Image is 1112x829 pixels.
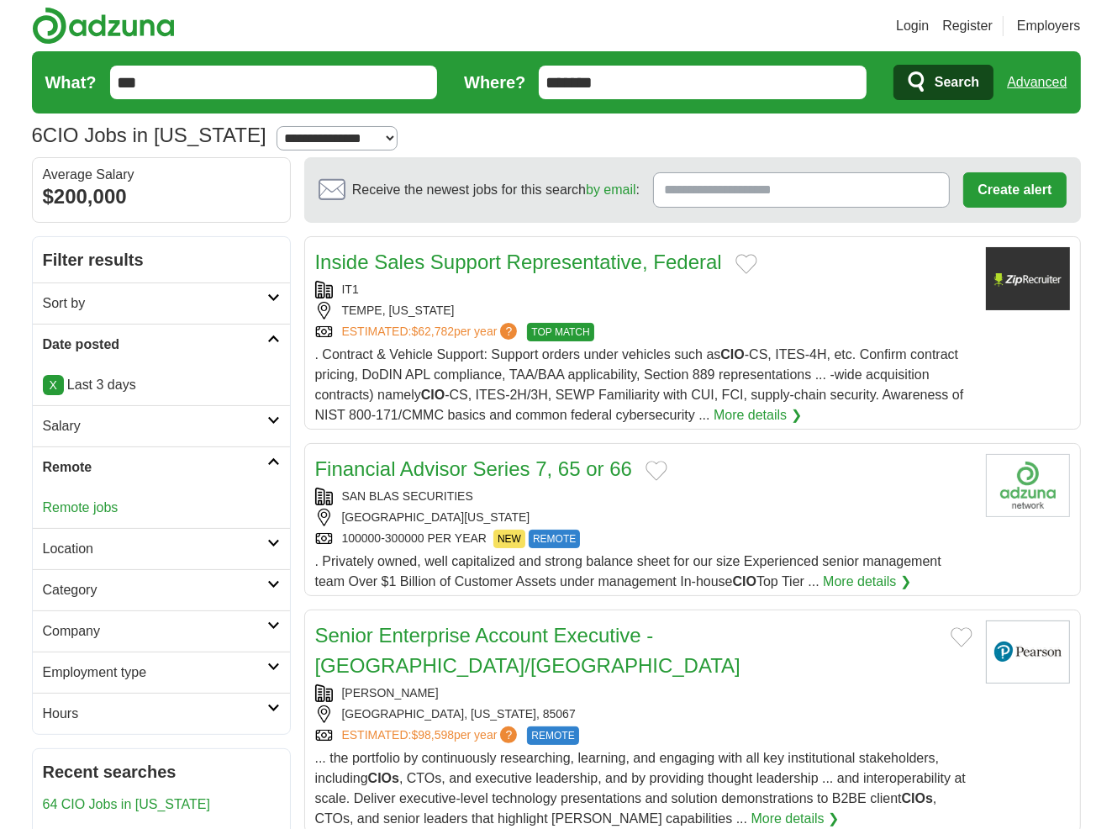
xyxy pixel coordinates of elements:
[43,293,267,314] h2: Sort by
[411,728,454,742] span: $98,598
[893,65,993,100] button: Search
[352,180,640,200] span: Receive the newest jobs for this search :
[902,791,933,805] strong: CIOs
[500,726,517,743] span: ?
[720,347,744,362] strong: CIO
[1007,66,1067,99] a: Advanced
[315,302,972,319] div: TEMPE, [US_STATE]
[529,530,580,548] span: REMOTE
[315,624,740,677] a: Senior Enterprise Account Executive - [GEOGRAPHIC_DATA]/[GEOGRAPHIC_DATA]
[33,652,290,693] a: Employment type
[32,120,43,150] span: 6
[733,574,756,589] strong: CIO
[43,168,280,182] div: Average Salary
[33,569,290,610] a: Category
[315,751,966,826] span: ... the portfolio by continuously researching, learning, and engaging with all key institutional ...
[43,797,210,811] a: 64 CIO Jobs in [US_STATE]
[493,530,525,548] span: NEW
[646,461,667,481] button: Add to favorite jobs
[896,16,929,36] a: Login
[751,809,840,829] a: More details ❯
[33,693,290,734] a: Hours
[342,686,439,700] a: [PERSON_NAME]
[735,254,757,274] button: Add to favorite jobs
[33,446,290,488] a: Remote
[43,663,267,683] h2: Employment type
[315,347,964,422] span: . Contract & Vehicle Support: Support orders under vehicles such as -CS, ITES-4H, etc. Confirm co...
[33,282,290,324] a: Sort by
[315,509,972,526] div: [GEOGRAPHIC_DATA][US_STATE]
[411,325,454,338] span: $62,782
[342,323,521,341] a: ESTIMATED:$62,782per year?
[527,726,578,745] span: REMOTE
[315,530,972,548] div: 100000-300000 PER YEAR
[586,182,636,197] a: by email
[43,580,267,600] h2: Category
[315,554,941,589] span: . Privately owned, well capitalized and strong balance sheet for our size Experienced senior mana...
[33,324,290,365] a: Date posted
[963,172,1066,208] button: Create alert
[1017,16,1081,36] a: Employers
[368,771,399,785] strong: CIOs
[500,323,517,340] span: ?
[43,335,267,355] h2: Date posted
[342,726,521,745] a: ESTIMATED:$98,598per year?
[315,281,972,298] div: IT1
[43,759,280,784] h2: Recent searches
[43,375,64,395] a: X
[43,621,267,642] h2: Company
[315,705,972,723] div: [GEOGRAPHIC_DATA], [US_STATE], 85067
[951,627,972,647] button: Add to favorite jobs
[714,405,802,425] a: More details ❯
[33,610,290,652] a: Company
[43,500,119,515] a: Remote jobs
[986,620,1070,684] img: Pearson logo
[315,457,633,480] a: Financial Advisor Series 7, 65 or 66
[43,182,280,212] div: $200,000
[986,247,1070,310] img: Company logo
[43,704,267,724] h2: Hours
[45,70,97,95] label: What?
[315,251,722,273] a: Inside Sales Support Representative, Federal
[942,16,993,36] a: Register
[33,528,290,569] a: Location
[43,416,267,436] h2: Salary
[935,66,979,99] span: Search
[33,237,290,282] h2: Filter results
[986,454,1070,517] img: Company logo
[823,572,911,592] a: More details ❯
[315,488,972,505] div: SAN BLAS SECURITIES
[527,323,593,341] span: TOP MATCH
[32,7,175,45] img: Adzuna logo
[33,405,290,446] a: Salary
[32,124,266,146] h1: CIO Jobs in [US_STATE]
[43,539,267,559] h2: Location
[421,388,445,402] strong: CIO
[43,375,280,395] p: Last 3 days
[464,70,525,95] label: Where?
[43,457,267,478] h2: Remote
